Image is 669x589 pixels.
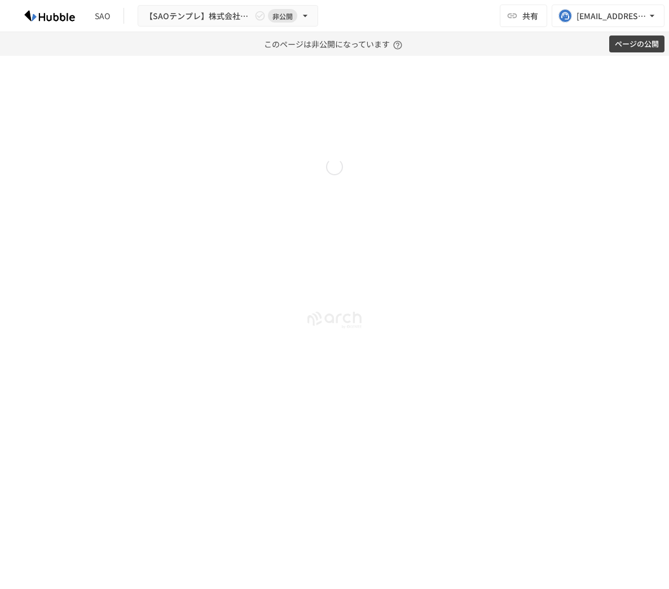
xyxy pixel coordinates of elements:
span: 非公開 [268,10,297,22]
span: 【SAOテンプレ】株式会社◯◯様_Hubble操作説明資料 [145,9,252,23]
button: ページの公開 [609,36,664,53]
div: [EMAIL_ADDRESS][DOMAIN_NAME] [576,9,646,23]
button: [EMAIL_ADDRESS][DOMAIN_NAME] [552,5,664,27]
span: 共有 [522,10,538,22]
button: 【SAOテンプレ】株式会社◯◯様_Hubble操作説明資料非公開 [138,5,318,27]
p: このページは非公開になっています [264,32,406,56]
div: SAO [95,10,110,22]
img: HzDRNkGCf7KYO4GfwKnzITak6oVsp5RHeZBEM1dQFiQ [14,7,86,25]
button: 共有 [500,5,547,27]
